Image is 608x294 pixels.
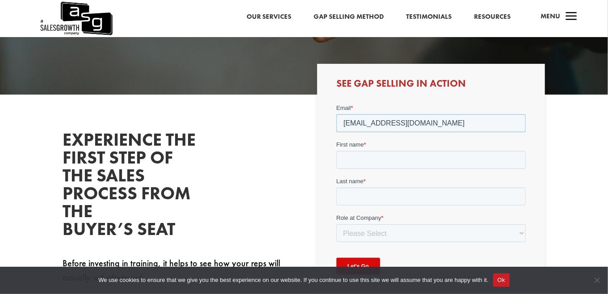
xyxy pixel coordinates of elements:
span: No [592,276,601,285]
button: Ok [493,273,510,287]
a: Testimonials [406,11,452,23]
span: Menu [541,12,560,21]
a: Gap Selling Method [314,11,384,23]
iframe: Form 0 [336,104,526,290]
p: Before investing in training, it helps to see how your reps will actually sell afterward. [63,256,291,294]
span: We use cookies to ensure that we give you the best experience on our website. If you continue to ... [98,276,488,285]
span: a [562,8,580,26]
a: Our Services [247,11,291,23]
h3: See Gap Selling in Action [336,79,526,93]
a: Resources [474,11,511,23]
h2: Experience the First Step of the Sales Process From the Buyer’s Seat [63,131,197,243]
